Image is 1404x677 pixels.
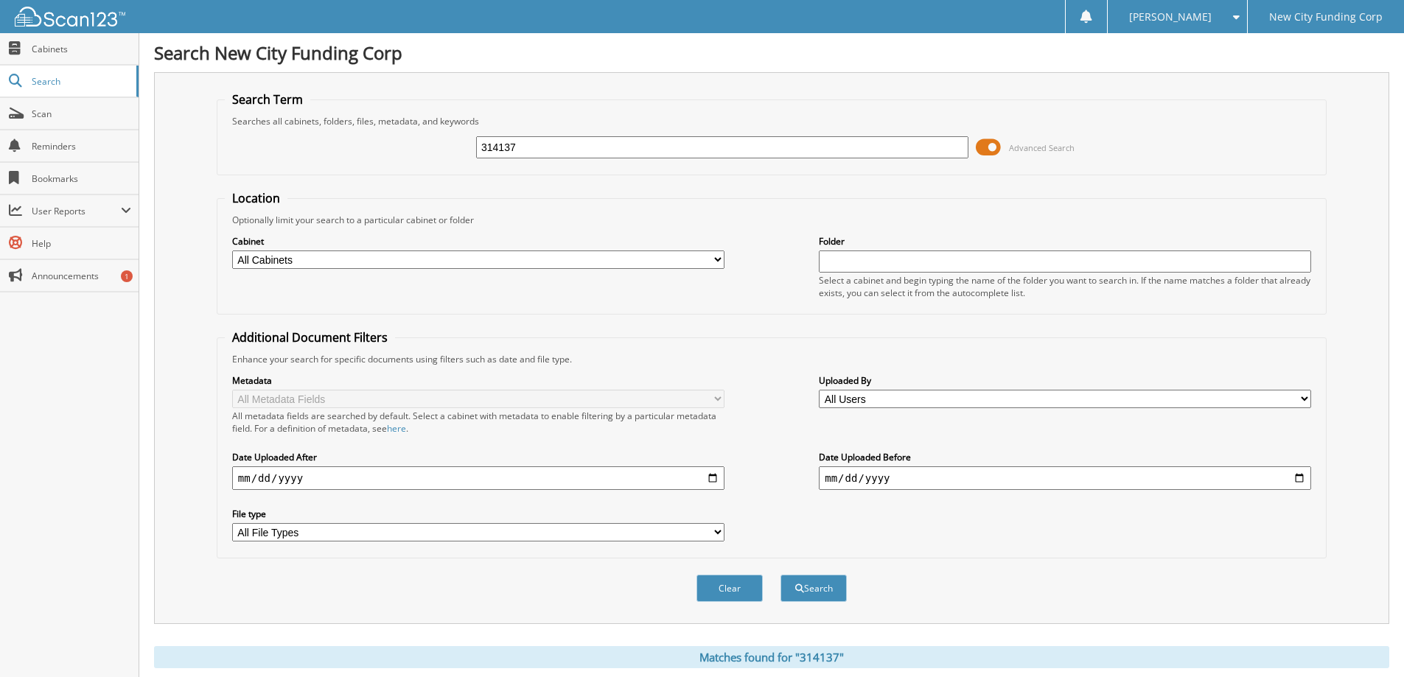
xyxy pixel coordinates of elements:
[232,235,724,248] label: Cabinet
[1269,13,1383,21] span: New City Funding Corp
[154,41,1389,65] h1: Search New City Funding Corp
[32,43,131,55] span: Cabinets
[225,115,1319,127] div: Searches all cabinets, folders, files, metadata, and keywords
[225,329,395,345] legend: Additional Document Filters
[121,270,133,282] div: 1
[232,410,724,435] div: All metadata fields are searched by default. Select a cabinet with metadata to enable filtering b...
[232,466,724,490] input: start
[15,7,125,27] img: scan123-logo-white.svg
[1009,142,1075,153] span: Advanced Search
[819,274,1311,299] div: Select a cabinet and begin typing the name of the folder you want to search in. If the name match...
[32,205,121,217] span: User Reports
[387,422,406,435] a: here
[232,451,724,463] label: Date Uploaded After
[225,91,310,108] legend: Search Term
[225,214,1319,226] div: Optionally limit your search to a particular cabinet or folder
[819,235,1311,248] label: Folder
[1129,13,1212,21] span: [PERSON_NAME]
[819,466,1311,490] input: end
[32,270,131,282] span: Announcements
[232,374,724,387] label: Metadata
[225,190,287,206] legend: Location
[780,575,847,602] button: Search
[819,451,1311,463] label: Date Uploaded Before
[819,374,1311,387] label: Uploaded By
[696,575,763,602] button: Clear
[154,646,1389,668] div: Matches found for "314137"
[225,353,1319,365] div: Enhance your search for specific documents using filters such as date and file type.
[32,237,131,250] span: Help
[32,140,131,152] span: Reminders
[32,108,131,120] span: Scan
[32,172,131,185] span: Bookmarks
[32,75,129,88] span: Search
[232,508,724,520] label: File type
